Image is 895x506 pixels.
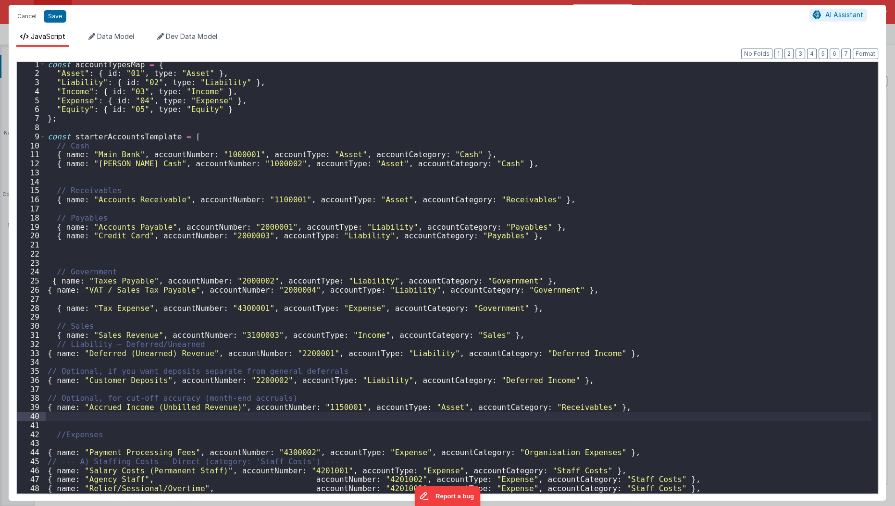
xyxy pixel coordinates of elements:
button: 3 [796,49,805,59]
div: 21 [17,240,46,249]
div: 22 [17,249,46,259]
div: 32 [17,340,46,349]
div: 29 [17,312,46,321]
button: 4 [807,49,817,59]
div: 35 [17,367,46,376]
div: 20 [17,231,46,240]
span: Data Model [97,32,134,40]
div: 4 [17,87,46,96]
div: 31 [17,331,46,340]
button: 6 [830,49,839,59]
div: 34 [17,358,46,367]
button: No Folds [741,49,772,59]
div: 45 [17,457,46,466]
div: 16 [17,195,46,204]
button: 1 [774,49,783,59]
div: 42 [17,430,46,439]
div: 26 [17,285,46,295]
div: 1 [17,60,46,69]
div: 33 [17,349,46,358]
div: 18 [17,213,46,222]
div: 25 [17,276,46,285]
div: 5 [17,96,46,105]
div: 7 [17,114,46,123]
button: AI Assistant [809,9,867,21]
div: 44 [17,448,46,457]
div: 9 [17,132,46,141]
div: 36 [17,376,46,385]
div: 39 [17,403,46,412]
div: 2 [17,69,46,78]
span: JavaScript [31,32,65,40]
div: 46 [17,466,46,475]
span: Dev Data Model [166,32,217,40]
div: 6 [17,105,46,114]
div: 23 [17,259,46,268]
div: 27 [17,295,46,304]
div: 48 [17,484,46,493]
div: 28 [17,304,46,313]
button: 5 [819,49,828,59]
div: 12 [17,159,46,168]
div: 8 [17,123,46,132]
div: 49 [17,493,46,502]
div: 40 [17,412,46,421]
div: 43 [17,439,46,448]
div: 38 [17,394,46,403]
div: 41 [17,421,46,430]
div: 37 [17,385,46,394]
div: 17 [17,204,46,213]
button: 7 [841,49,851,59]
div: 30 [17,321,46,331]
div: 47 [17,475,46,484]
iframe: Marker.io feedback button [415,486,481,506]
div: 3 [17,78,46,87]
button: Save [44,10,66,23]
button: Cancel [12,10,41,23]
div: 11 [17,150,46,159]
button: Format [853,49,878,59]
span: AI Assistant [825,11,863,19]
div: 10 [17,141,46,150]
button: 2 [784,49,794,59]
div: 24 [17,267,46,276]
div: 14 [17,177,46,186]
div: 19 [17,222,46,232]
div: 13 [17,168,46,177]
div: 15 [17,186,46,195]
